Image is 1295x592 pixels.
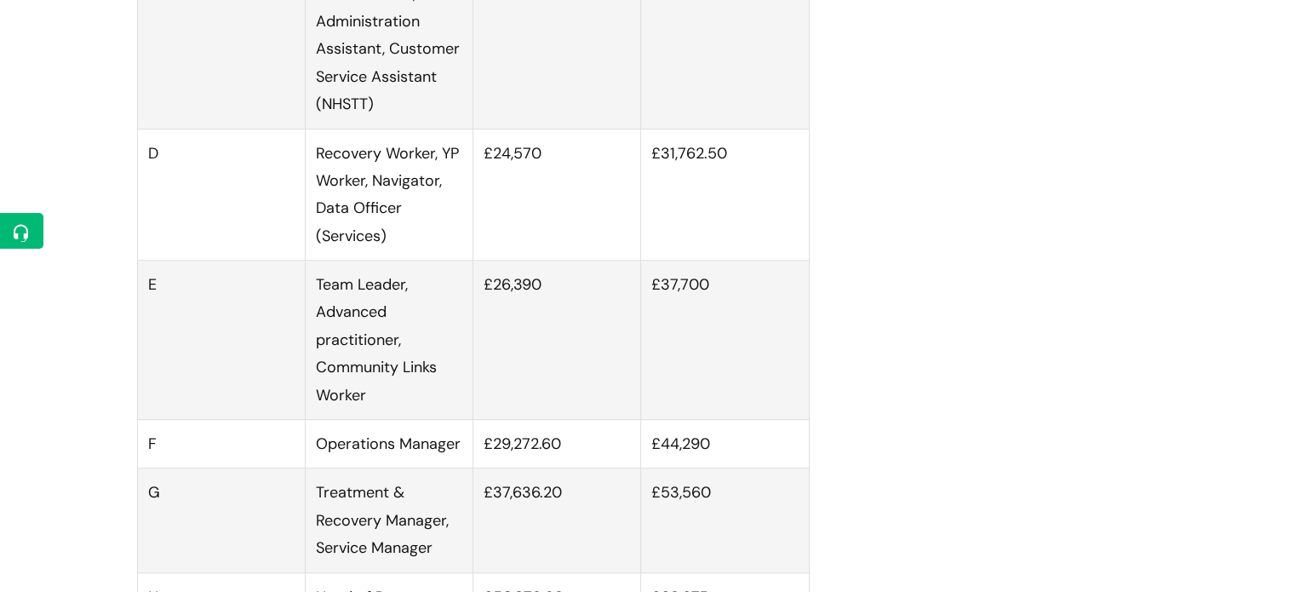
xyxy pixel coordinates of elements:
td: Operations Manager [305,420,473,468]
td: Team Leader, Advanced practitioner, Community Links Worker [305,261,473,420]
td: £37,700 [641,261,809,420]
td: £26,390 [473,261,641,420]
td: Recovery Worker, YP Worker, Navigator, Data Officer (Services) [305,129,473,261]
td: £24,570 [473,129,641,261]
td: £53,560 [641,468,809,572]
td: £44,290 [641,420,809,468]
td: Treatment & Recovery Manager, Service Manager [305,468,473,572]
td: D [137,129,305,261]
td: £31,762.50 [641,129,809,261]
td: £29,272.60 [473,420,641,468]
td: E [137,261,305,420]
td: G [137,468,305,572]
td: F [137,420,305,468]
td: £37,636.20 [473,468,641,572]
